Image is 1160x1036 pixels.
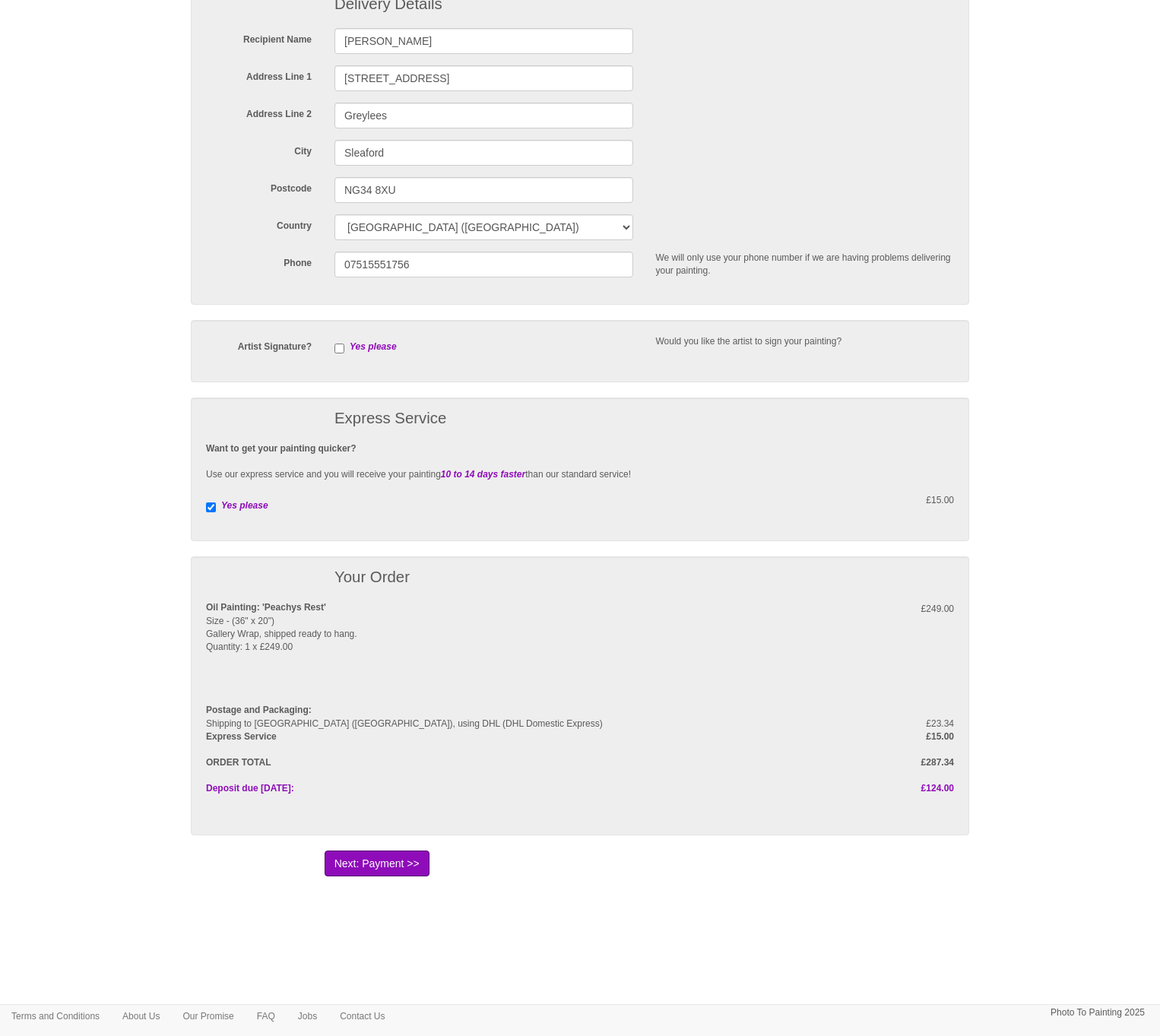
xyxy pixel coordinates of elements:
input: City [334,140,633,166]
label: £124.00 [580,782,965,795]
em: 10 to 14 days faster [441,469,525,480]
a: Jobs [287,1005,328,1028]
label: Phone [195,252,323,270]
p: £249.00 [784,601,955,617]
label: ORDER TOTAL [195,756,580,769]
p: Express Service [334,405,954,432]
label: City [195,140,323,158]
div: £15.00 [580,494,965,507]
b: Oil Painting: 'Peachys Rest' [206,602,326,613]
div: £23.34 [773,718,966,730]
input: Address Line 2 [334,103,633,128]
strong: Postage and Packaging: [206,705,312,715]
p: Photo To Painting 2025 [1051,1005,1145,1021]
input: Phone Number [334,252,633,277]
label: Address Line 2 [195,103,323,121]
label: Deposit due [DATE]: [195,782,580,795]
strong: Want to get your painting quicker? [206,443,357,454]
label: Express Service [195,730,580,743]
input: Postcode [334,177,633,203]
a: Contact Us [328,1005,396,1028]
div: Use our express service and you will receive your painting than our standard service! [195,442,965,495]
em: Yes please [221,500,268,511]
div: We will only use your phone number if we are having problems delivering your painting. [645,252,966,277]
input: Address Line 1 [334,65,633,91]
a: FAQ [246,1005,287,1028]
label: £15.00 [580,730,965,743]
div: Would you like the artist to sign your painting? [645,335,966,348]
div: Size - (36" x 20") Gallery Wrap, shipped ready to hang. Quantity: 1 x £249.00 [195,601,773,667]
em: Yes please [350,341,397,352]
label: Country [195,214,323,233]
p: Your Order [334,564,633,591]
label: Recipient Name [195,28,323,46]
div: Shipping to [GEOGRAPHIC_DATA] ([GEOGRAPHIC_DATA]), using DHL (DHL Domestic Express) [195,718,773,730]
a: About Us [111,1005,171,1028]
label: Postcode [195,177,323,195]
a: Our Promise [171,1005,245,1028]
label: Artist Signature? [195,335,323,353]
label: £287.34 [580,756,965,769]
input: Recipient's Name [334,28,633,54]
button: Next: Payment >> [325,851,429,876]
label: Address Line 1 [195,65,323,84]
